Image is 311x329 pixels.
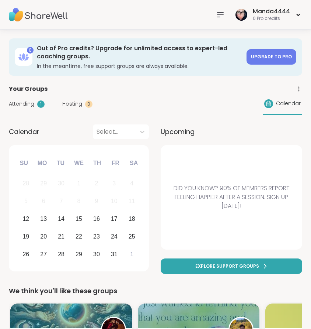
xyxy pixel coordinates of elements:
[36,246,52,262] div: Choose Monday, October 27th, 2025
[53,211,69,227] div: Choose Tuesday, October 14th, 2025
[53,193,69,209] div: Not available Tuesday, October 7th, 2025
[130,178,133,188] div: 4
[27,47,34,54] div: 0
[40,178,47,188] div: 29
[111,249,118,259] div: 31
[89,229,105,244] div: Choose Thursday, October 23rd, 2025
[53,176,69,192] div: Not available Tuesday, September 30th, 2025
[276,100,301,107] span: Calendar
[89,211,105,227] div: Choose Thursday, October 16th, 2025
[71,176,87,192] div: Not available Wednesday, October 1st, 2025
[161,127,195,137] span: Upcoming
[71,211,87,227] div: Choose Wednesday, October 15th, 2025
[167,184,296,210] span: Did you know? 90% of members report feeling happier after a session. Sign up [DATE]!
[106,229,122,244] div: Choose Friday, October 24th, 2025
[76,214,82,224] div: 15
[77,196,81,206] div: 8
[111,196,118,206] div: 10
[89,246,105,262] div: Choose Thursday, October 30th, 2025
[93,249,100,259] div: 30
[58,232,64,241] div: 21
[93,214,100,224] div: 16
[18,176,34,192] div: Not available Sunday, September 28th, 2025
[71,229,87,244] div: Choose Wednesday, October 22nd, 2025
[16,155,32,171] div: Su
[93,232,100,241] div: 23
[58,249,64,259] div: 28
[89,155,105,171] div: Th
[235,9,247,21] img: Manda4444
[9,286,302,296] div: We think you'll like these groups
[36,176,52,192] div: Not available Monday, September 29th, 2025
[251,54,292,60] span: Upgrade to Pro
[76,249,82,259] div: 29
[253,16,290,22] div: 0 Pro credits
[124,193,140,209] div: Not available Saturday, October 11th, 2025
[106,176,122,192] div: Not available Friday, October 3rd, 2025
[18,211,34,227] div: Choose Sunday, October 12th, 2025
[34,155,50,171] div: Mo
[89,176,105,192] div: Not available Thursday, October 2nd, 2025
[22,178,29,188] div: 28
[129,196,135,206] div: 11
[17,175,140,263] div: month 2025-10
[195,263,259,270] span: Explore support groups
[52,155,69,171] div: Tu
[9,127,39,137] span: Calendar
[106,193,122,209] div: Not available Friday, October 10th, 2025
[42,196,45,206] div: 6
[9,100,34,108] span: Attending
[53,246,69,262] div: Choose Tuesday, October 28th, 2025
[253,7,290,16] div: Manda4444
[62,100,82,108] span: Hosting
[71,193,87,209] div: Not available Wednesday, October 8th, 2025
[89,193,105,209] div: Not available Thursday, October 9th, 2025
[124,211,140,227] div: Choose Saturday, October 18th, 2025
[76,232,82,241] div: 22
[9,2,68,28] img: ShareWell Nav Logo
[40,232,47,241] div: 20
[9,85,48,93] span: Your Groups
[18,229,34,244] div: Choose Sunday, October 19th, 2025
[95,196,98,206] div: 9
[130,249,133,259] div: 1
[22,249,29,259] div: 26
[36,193,52,209] div: Not available Monday, October 6th, 2025
[124,229,140,244] div: Choose Saturday, October 25th, 2025
[37,100,45,108] div: 1
[58,178,64,188] div: 30
[71,155,87,171] div: We
[85,100,92,108] div: 0
[107,155,123,171] div: Fr
[124,176,140,192] div: Not available Saturday, October 4th, 2025
[22,214,29,224] div: 12
[247,49,296,65] a: Upgrade to Pro
[106,211,122,227] div: Choose Friday, October 17th, 2025
[40,214,47,224] div: 13
[111,214,118,224] div: 17
[112,178,116,188] div: 3
[18,193,34,209] div: Not available Sunday, October 5th, 2025
[53,229,69,244] div: Choose Tuesday, October 21st, 2025
[126,155,142,171] div: Sa
[111,232,118,241] div: 24
[124,246,140,262] div: Choose Saturday, November 1st, 2025
[18,246,34,262] div: Choose Sunday, October 26th, 2025
[40,249,47,259] div: 27
[36,229,52,244] div: Choose Monday, October 20th, 2025
[106,246,122,262] div: Choose Friday, October 31st, 2025
[161,258,302,274] a: Explore support groups
[129,214,135,224] div: 18
[37,62,242,70] h3: In the meantime, free support groups are always available.
[58,214,64,224] div: 14
[24,196,28,206] div: 5
[36,211,52,227] div: Choose Monday, October 13th, 2025
[129,232,135,241] div: 25
[77,178,81,188] div: 1
[95,178,98,188] div: 2
[22,232,29,241] div: 19
[71,246,87,262] div: Choose Wednesday, October 29th, 2025
[60,196,63,206] div: 7
[37,44,242,61] h3: Out of Pro credits? Upgrade for unlimited access to expert-led coaching groups.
